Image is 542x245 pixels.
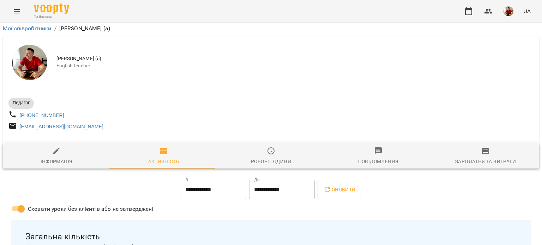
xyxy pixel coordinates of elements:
button: Menu [8,3,25,20]
div: Повідомлення [358,157,399,166]
span: English teacher [56,62,534,69]
div: Робочі години [251,157,291,166]
span: Оновити [323,185,355,194]
a: [EMAIL_ADDRESS][DOMAIN_NAME] [20,124,103,129]
span: Сховати уроки без клієнтів або не затверджені [28,205,153,213]
div: Активність [148,157,180,166]
button: UA [520,5,534,18]
a: Мої співробітники [3,25,52,32]
span: Загальна кількість [25,231,517,242]
div: Зарплатня та Витрати [455,157,516,166]
span: [PERSON_NAME] (а) [56,55,534,62]
span: For Business [34,14,69,19]
img: Баргель Олег Романович (а) [12,45,47,80]
span: Педагог [8,100,34,106]
img: 2f467ba34f6bcc94da8486c15015e9d3.jpg [504,6,513,16]
li: / [54,24,56,33]
a: [PHONE_NUMBER] [20,112,64,118]
img: Voopty Logo [34,4,69,14]
p: [PERSON_NAME] (а) [59,24,110,33]
button: Оновити [318,180,361,200]
div: Інформація [41,157,73,166]
span: UA [523,7,531,15]
nav: breadcrumb [3,24,539,33]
